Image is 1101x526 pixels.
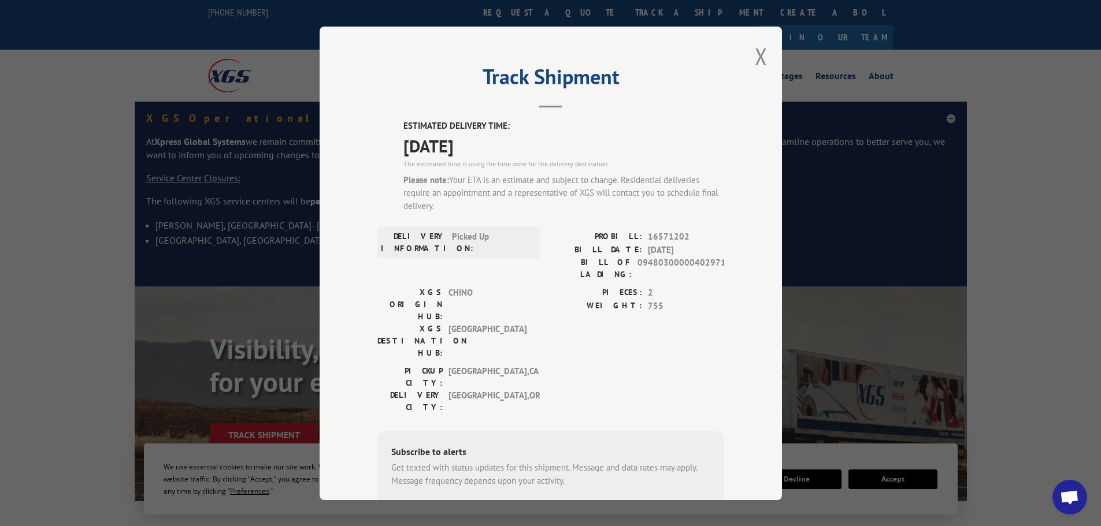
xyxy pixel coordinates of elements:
[448,389,527,413] span: [GEOGRAPHIC_DATA] , OR
[1052,480,1087,514] a: Open chat
[391,461,710,487] div: Get texted with status updates for this shipment. Message and data rates may apply. Message frequ...
[648,286,724,300] span: 2
[648,243,724,256] span: [DATE]
[551,299,642,312] label: WEIGHT:
[448,323,527,359] span: [GEOGRAPHIC_DATA]
[637,256,724,281] span: 09480300000402971
[403,174,449,185] strong: Please note:
[377,286,443,323] label: XGS ORIGIN HUB:
[377,365,443,389] label: PICKUP CITY:
[377,323,443,359] label: XGS DESTINATION HUB:
[391,445,710,461] div: Subscribe to alerts
[403,158,724,169] div: The estimated time is using the time zone for the delivery destination.
[403,173,724,212] div: Your ETA is an estimate and subject to change. Residential deliveries require an appointment and ...
[377,389,443,413] label: DELIVERY CITY:
[381,230,446,255] label: DELIVERY INFORMATION:
[452,230,530,255] span: Picked Up
[551,230,642,244] label: PROBILL:
[377,69,724,91] h2: Track Shipment
[551,243,642,256] label: BILL DATE:
[648,299,724,312] span: 755
[448,365,527,389] span: [GEOGRAPHIC_DATA] , CA
[403,120,724,133] label: ESTIMATED DELIVERY TIME:
[403,132,724,158] span: [DATE]
[551,286,642,300] label: PIECES:
[448,286,527,323] span: CHINO
[648,230,724,244] span: 16571202
[551,256,632,281] label: BILL OF LADING:
[755,41,768,72] button: Close modal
